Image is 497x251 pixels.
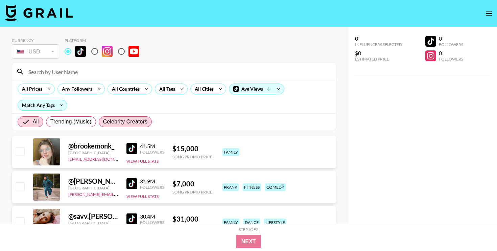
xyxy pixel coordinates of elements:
[222,183,239,191] div: prank
[239,227,258,232] div: Step 1 of 2
[243,183,261,191] div: fitness
[355,35,402,42] div: 0
[33,118,39,126] span: All
[172,189,212,195] div: Song Promo Price
[355,42,402,47] div: Influencers Selected
[172,180,212,188] div: $ 7,000
[191,84,215,94] div: All Cities
[12,43,59,60] div: Currency is locked to USD
[439,35,463,42] div: 0
[68,177,118,185] div: @ [PERSON_NAME].[PERSON_NAME]
[265,183,286,191] div: comedy
[140,178,164,185] div: 31.9M
[126,213,137,224] img: TikTok
[58,84,94,94] div: Any Followers
[140,220,164,225] div: Followers
[355,50,402,56] div: $0
[172,215,212,223] div: $ 31,000
[102,46,113,57] img: Instagram
[463,217,489,243] iframe: Drift Widget Chat Controller
[68,221,118,226] div: [GEOGRAPHIC_DATA]
[126,194,159,199] button: View Full Stats
[126,143,137,154] img: TikTok
[128,46,139,57] img: YouTube
[68,185,118,190] div: [GEOGRAPHIC_DATA]
[68,150,118,155] div: [GEOGRAPHIC_DATA]
[155,84,176,94] div: All Tags
[222,219,239,226] div: family
[482,7,496,20] button: open drawer
[439,42,463,47] div: Followers
[108,84,141,94] div: All Countries
[140,150,164,155] div: Followers
[68,212,118,221] div: @ savv.[PERSON_NAME]
[172,154,212,159] div: Song Promo Price
[439,50,463,56] div: 0
[13,46,58,58] div: USD
[103,118,148,126] span: Celebrity Creators
[355,56,402,62] div: Estimated Price
[5,5,73,21] img: Grail Talent
[50,118,92,126] span: Trending (Music)
[18,84,44,94] div: All Prices
[75,46,86,57] img: TikTok
[264,219,286,226] div: lifestyle
[68,142,118,150] div: @ brookemonk_
[439,56,463,62] div: Followers
[68,155,136,162] a: [EMAIL_ADDRESS][DOMAIN_NAME]
[236,235,261,248] button: Next
[68,190,168,197] a: [PERSON_NAME][EMAIL_ADDRESS][DOMAIN_NAME]
[222,148,239,156] div: family
[140,213,164,220] div: 30.4M
[18,100,67,110] div: Match Any Tags
[243,219,260,226] div: dance
[126,178,137,189] img: TikTok
[12,38,59,43] div: Currency
[126,159,159,164] button: View Full Stats
[172,144,212,153] div: $ 15,000
[65,38,145,43] div: Platform
[140,185,164,190] div: Followers
[140,143,164,150] div: 41.5M
[24,66,332,77] input: Search by User Name
[229,84,284,94] div: Avg Views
